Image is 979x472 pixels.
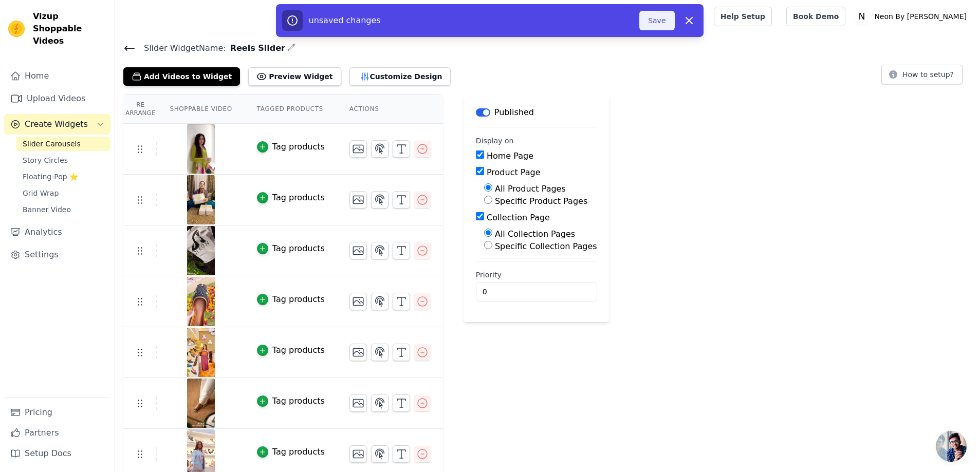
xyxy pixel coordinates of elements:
a: Settings [4,244,110,265]
div: Tag products [272,192,325,204]
a: Story Circles [16,153,110,167]
div: Tag products [272,242,325,255]
button: Preview Widget [248,67,341,86]
div: Open chat [936,431,967,462]
img: vizup-images-34d1.jpg [187,175,215,224]
label: Specific Collection Pages [495,241,597,251]
div: Tag products [272,141,325,153]
span: Grid Wrap [23,188,59,198]
button: Tag products [257,446,325,458]
label: All Product Pages [495,184,566,194]
button: Change Thumbnail [349,394,367,412]
div: Tag products [272,395,325,407]
a: Upload Videos [4,88,110,109]
button: Change Thumbnail [349,344,367,361]
a: Pricing [4,402,110,423]
label: All Collection Pages [495,229,575,239]
button: How to setup? [881,65,963,84]
label: Collection Page [487,213,550,222]
th: Re Arrange [123,95,157,124]
button: Tag products [257,141,325,153]
button: Tag products [257,344,325,356]
a: Slider Carousels [16,137,110,151]
button: Change Thumbnail [349,293,367,310]
button: Create Widgets [4,114,110,135]
a: Grid Wrap [16,186,110,200]
a: Floating-Pop ⭐ [16,169,110,184]
button: Tag products [257,395,325,407]
a: Banner Video [16,202,110,217]
button: Change Thumbnail [349,140,367,158]
th: Tagged Products [245,95,337,124]
label: Specific Product Pages [495,196,587,206]
div: Tag products [272,446,325,458]
button: Save [639,11,674,30]
a: Partners [4,423,110,443]
span: Slider Widget Name: [136,42,226,54]
div: Tag products [272,344,325,356]
a: Home [4,66,110,86]
a: Analytics [4,222,110,242]
span: Banner Video [23,204,71,215]
button: Change Thumbnail [349,242,367,259]
div: Tag products [272,293,325,306]
span: unsaved changes [309,15,381,25]
span: Reels Slider [226,42,285,54]
img: vizup-images-c6ea.jpg [187,124,215,174]
a: How to setup? [881,72,963,82]
span: Story Circles [23,155,68,165]
img: vizup-images-2ac4.png [187,277,215,326]
button: Tag products [257,242,325,255]
th: Shoppable Video [157,95,244,124]
span: Floating-Pop ⭐ [23,172,78,182]
img: vizup-images-90ce.jpg [187,328,215,377]
button: Tag products [257,192,325,204]
legend: Display on [476,136,514,146]
span: Slider Carousels [23,139,81,149]
label: Product Page [487,167,541,177]
div: Edit Name [287,41,295,55]
button: Customize Design [349,67,451,86]
button: Tag products [257,293,325,306]
button: Change Thumbnail [349,445,367,463]
img: vizup-images-de2f.jpg [187,379,215,428]
span: Create Widgets [25,118,88,130]
th: Actions [337,95,443,124]
button: Change Thumbnail [349,191,367,209]
label: Home Page [487,151,533,161]
p: Published [494,106,534,119]
button: Add Videos to Widget [123,67,240,86]
img: vizup-images-172e.png [187,226,215,275]
a: Setup Docs [4,443,110,464]
label: Priority [476,270,597,280]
